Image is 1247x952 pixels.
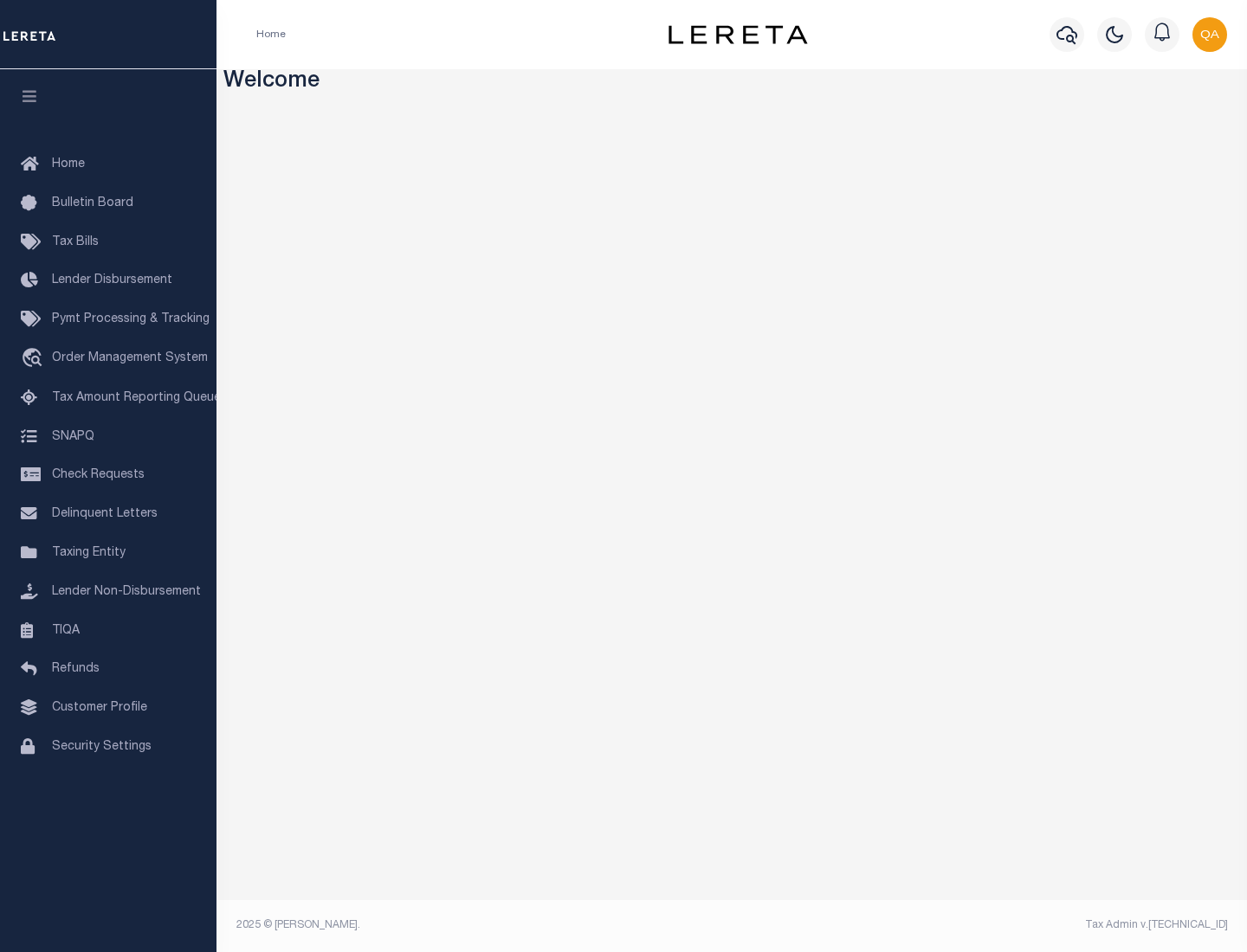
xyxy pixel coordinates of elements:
span: Taxing Entity [52,547,126,559]
i: travel_explore [21,348,48,370]
img: svg+xml;base64,PHN2ZyB4bWxucz0iaHR0cDovL3d3dy53My5vcmcvMjAwMC9zdmciIHBvaW50ZXItZXZlbnRzPSJub25lIi... [1192,17,1227,52]
span: Customer Profile [52,702,147,714]
span: Lender Non-Disbursement [52,586,201,598]
div: Tax Admin v.[TECHNICAL_ID] [745,917,1228,933]
span: Refunds [52,663,100,675]
span: SNAPQ [52,430,94,442]
span: Bulletin Board [52,197,133,209]
span: Check Requests [52,469,145,481]
span: Tax Amount Reporting Queue [52,392,221,404]
span: Security Settings [52,741,152,753]
span: TIQA [52,624,80,636]
div: 2025 © [PERSON_NAME]. [223,917,733,933]
span: Tax Bills [52,236,99,248]
span: Pymt Processing & Tracking [52,313,210,325]
h3: Welcome [223,69,1241,96]
span: Lender Disbursement [52,274,172,286]
span: Home [52,158,85,170]
img: logo-dark.svg [669,25,807,44]
li: Home [256,27,286,42]
span: Delinquent Letters [52,508,158,520]
span: Order Management System [52,352,208,364]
